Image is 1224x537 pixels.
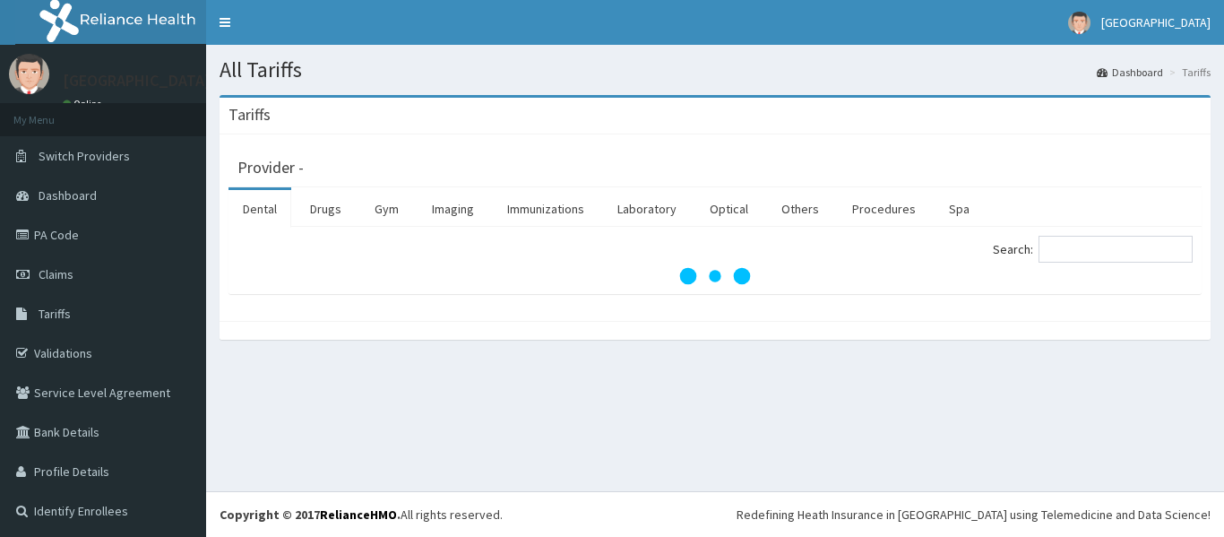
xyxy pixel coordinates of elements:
[1068,12,1090,34] img: User Image
[220,58,1211,82] h1: All Tariffs
[1165,65,1211,80] li: Tariffs
[39,266,73,282] span: Claims
[1097,65,1163,80] a: Dashboard
[63,98,106,110] a: Online
[493,190,599,228] a: Immunizations
[63,73,211,89] p: [GEOGRAPHIC_DATA]
[993,236,1193,263] label: Search:
[220,507,401,523] strong: Copyright © 2017 .
[695,190,763,228] a: Optical
[935,190,984,228] a: Spa
[206,491,1224,537] footer: All rights reserved.
[39,148,130,164] span: Switch Providers
[9,54,49,94] img: User Image
[237,160,304,176] h3: Provider -
[418,190,488,228] a: Imaging
[320,507,397,523] a: RelianceHMO
[39,306,71,322] span: Tariffs
[1039,236,1193,263] input: Search:
[767,190,833,228] a: Others
[603,190,691,228] a: Laboratory
[39,187,97,204] span: Dashboard
[679,240,751,312] svg: audio-loading
[228,190,291,228] a: Dental
[838,190,930,228] a: Procedures
[737,506,1211,524] div: Redefining Heath Insurance in [GEOGRAPHIC_DATA] using Telemedicine and Data Science!
[1101,14,1211,30] span: [GEOGRAPHIC_DATA]
[296,190,356,228] a: Drugs
[360,190,413,228] a: Gym
[228,107,271,123] h3: Tariffs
